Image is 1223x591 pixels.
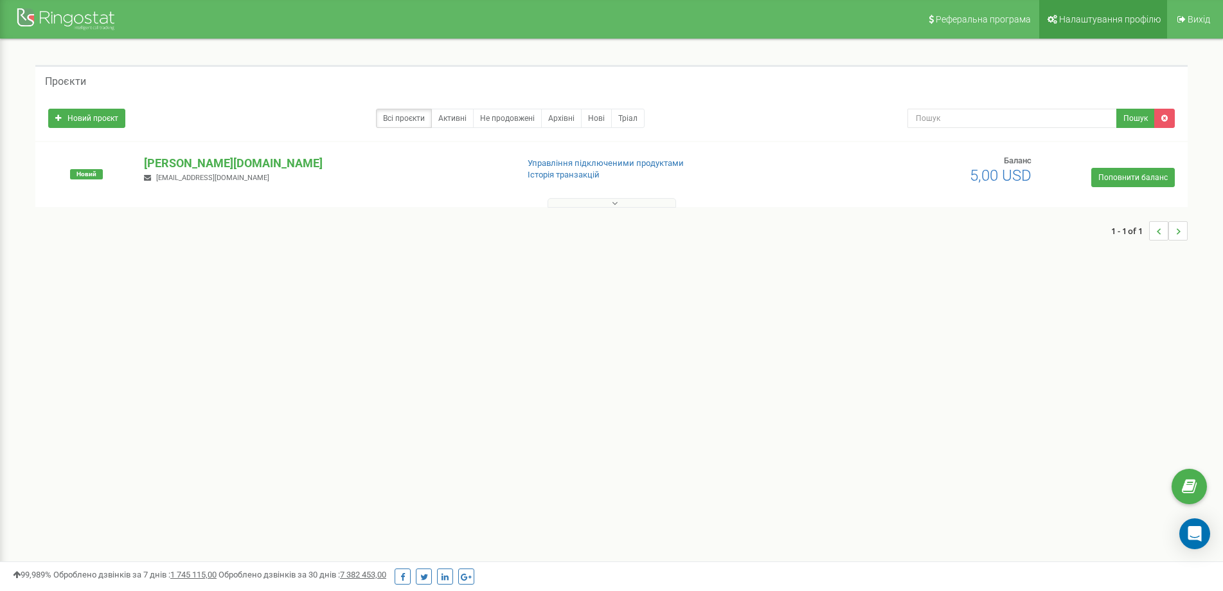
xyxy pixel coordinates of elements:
span: Оброблено дзвінків за 7 днів : [53,570,217,579]
span: 5,00 USD [970,167,1031,185]
span: Новий [70,169,103,179]
a: Не продовжені [473,109,542,128]
input: Пошук [907,109,1117,128]
span: 99,989% [13,570,51,579]
a: Нові [581,109,612,128]
a: Всі проєкти [376,109,432,128]
u: 1 745 115,00 [170,570,217,579]
a: Тріал [611,109,645,128]
a: Історія транзакцій [528,170,600,179]
span: [EMAIL_ADDRESS][DOMAIN_NAME] [156,174,269,182]
span: Баланс [1004,156,1031,165]
span: Налаштування профілю [1059,14,1161,24]
div: Open Intercom Messenger [1179,518,1210,549]
a: Поповнити баланс [1091,168,1175,187]
span: Вихід [1188,14,1210,24]
a: Активні [431,109,474,128]
u: 7 382 453,00 [340,570,386,579]
span: Реферальна програма [936,14,1031,24]
nav: ... [1111,208,1188,253]
p: [PERSON_NAME][DOMAIN_NAME] [144,155,506,172]
a: Архівні [541,109,582,128]
span: 1 - 1 of 1 [1111,221,1149,241]
span: Оброблено дзвінків за 30 днів : [219,570,386,579]
h5: Проєкти [45,76,86,87]
a: Управління підключеними продуктами [528,158,684,168]
button: Пошук [1116,109,1155,128]
a: Новий проєкт [48,109,125,128]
